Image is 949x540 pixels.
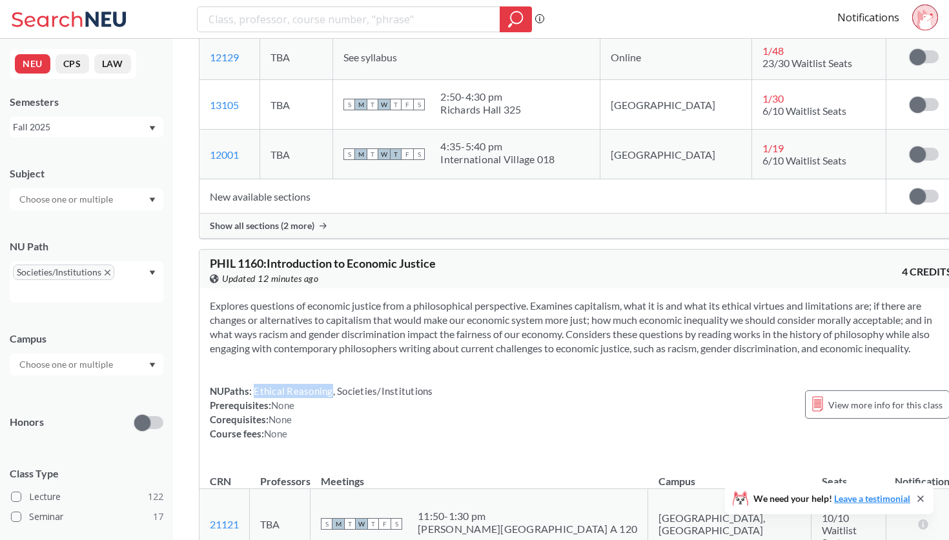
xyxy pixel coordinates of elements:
span: We need your help! [753,494,910,503]
span: 122 [148,490,163,504]
span: S [343,99,355,110]
div: Fall 2025Dropdown arrow [10,117,163,137]
div: Dropdown arrow [10,354,163,375]
span: View more info for this class [828,397,943,413]
label: Lecture [11,488,163,505]
button: CPS [56,54,89,74]
span: S [321,518,332,530]
a: 12129 [210,51,239,63]
p: Honors [10,415,44,430]
svg: magnifying glass [508,10,524,28]
div: Campus [10,332,163,346]
td: TBA [260,34,333,80]
div: Dropdown arrow [10,188,163,210]
span: S [413,99,425,110]
span: S [413,148,425,160]
svg: Dropdown arrow [149,197,156,203]
span: T [367,148,378,160]
span: M [332,518,344,530]
span: F [379,518,391,530]
span: T [390,148,402,160]
a: 13105 [210,99,239,111]
input: Choose one or multiple [13,192,121,207]
td: [GEOGRAPHIC_DATA] [600,130,752,179]
span: Ethical Reasoning, Societies/Institutions [252,385,433,397]
div: Fall 2025 [13,120,148,134]
td: TBA [260,130,333,179]
a: Leave a testimonial [834,493,910,504]
svg: Dropdown arrow [149,363,156,368]
a: 21121 [210,518,239,530]
th: Seats [811,461,886,489]
span: F [402,148,413,160]
div: 2:50 - 4:30 pm [440,90,521,103]
span: S [343,148,355,160]
div: NUPaths: Prerequisites: Corequisites: Course fees: [210,384,433,441]
span: 17 [153,510,163,524]
div: 4:35 - 5:40 pm [440,140,555,153]
span: PHIL 1160 : Introduction to Economic Justice [210,256,436,270]
span: 1 / 30 [762,92,784,105]
a: 12001 [210,148,239,161]
button: NEU [15,54,50,74]
span: 23/30 Waitlist Seats [762,57,852,69]
span: T [367,518,379,530]
span: T [390,99,402,110]
div: NU Path [10,239,163,254]
span: W [356,518,367,530]
span: Updated 12 minutes ago [222,272,318,286]
span: 6/10 Waitlist Seats [762,154,846,166]
td: New available sections [199,179,886,214]
span: 1 / 19 [762,142,784,154]
span: None [264,428,287,439]
span: 1 / 48 [762,45,784,57]
span: S [391,518,402,530]
div: Richards Hall 325 [440,103,521,116]
div: Semesters [10,95,163,109]
td: [GEOGRAPHIC_DATA] [600,80,752,130]
div: Societies/InstitutionsX to remove pillDropdown arrow [10,261,163,303]
svg: X to remove pill [105,270,110,275]
th: Meetings [311,461,648,489]
div: [PERSON_NAME][GEOGRAPHIC_DATA] A 120 [418,523,637,535]
span: Show all sections (2 more) [210,220,314,232]
span: T [344,518,356,530]
button: LAW [94,54,131,74]
svg: Dropdown arrow [149,270,156,275]
div: 11:50 - 1:30 pm [418,510,637,523]
input: Choose one or multiple [13,357,121,372]
div: Subject [10,166,163,181]
td: Online [600,34,752,80]
span: W [378,99,390,110]
span: M [355,148,367,160]
th: Campus [648,461,811,489]
td: TBA [260,80,333,130]
a: Notifications [837,10,899,25]
span: T [367,99,378,110]
span: F [402,99,413,110]
span: Societies/InstitutionsX to remove pill [13,265,114,280]
div: magnifying glass [500,6,532,32]
span: See syllabus [343,51,397,63]
span: None [269,414,292,425]
input: Class, professor, course number, "phrase" [207,8,491,30]
span: 6/10 Waitlist Seats [762,105,846,117]
span: W [378,148,390,160]
span: M [355,99,367,110]
span: None [271,399,294,411]
div: CRN [210,474,231,488]
label: Seminar [11,508,163,525]
th: Professors [250,461,311,489]
span: Class Type [10,466,163,481]
svg: Dropdown arrow [149,126,156,131]
div: International Village 018 [440,153,555,166]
